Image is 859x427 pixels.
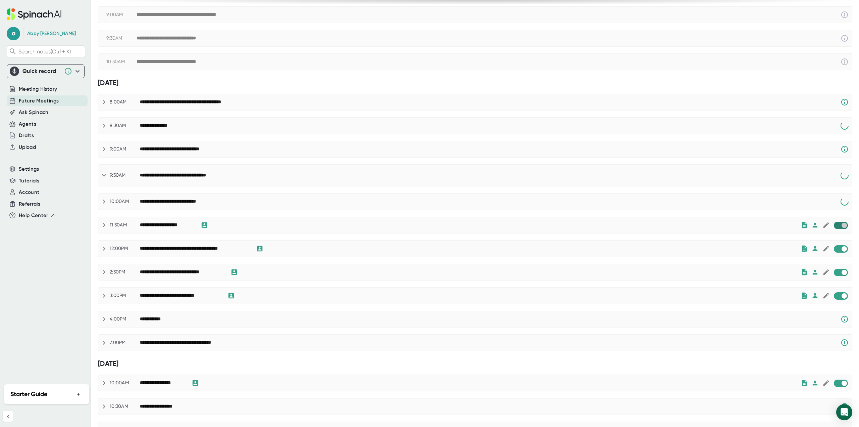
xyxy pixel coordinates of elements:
span: Search notes (Ctrl + K) [18,48,83,55]
button: Account [19,188,39,196]
span: Help Center [19,212,48,219]
div: Quick record [22,68,61,75]
div: 9:30AM [110,172,140,178]
div: 10:00AM [110,199,140,205]
div: 7:00PM [110,340,140,346]
div: Open Intercom Messenger [836,404,852,420]
button: Collapse sidebar [3,411,13,422]
svg: Spinach requires a video conference link. [841,145,849,153]
span: a [7,27,20,40]
div: 10:30AM [110,403,140,410]
div: 9:30AM [106,35,137,41]
button: Future Meetings [19,97,59,105]
div: [DATE] [98,359,852,368]
div: 3:00PM [110,293,140,299]
svg: Spinach requires a video conference link. [841,402,849,411]
button: Agents [19,120,36,128]
svg: This event has already passed [841,34,849,42]
button: Meeting History [19,85,57,93]
h2: Starter Guide [10,390,47,399]
div: Abby Webster [27,31,76,37]
div: 10:30AM [106,59,137,65]
button: Help Center [19,212,55,219]
div: [DATE] [98,79,852,87]
svg: Spinach requires a video conference link. [841,315,849,323]
button: + [74,389,83,399]
button: Drafts [19,132,34,139]
div: 11:30AM [110,222,140,228]
div: Quick record [10,65,82,78]
div: 9:00AM [106,12,137,18]
svg: Spinach requires a video conference link. [841,98,849,106]
div: 8:00AM [110,99,140,105]
svg: This event has already passed [841,11,849,19]
div: 9:00AM [110,146,140,152]
button: Referrals [19,200,40,208]
div: 10:00AM [110,380,140,386]
svg: This event has already passed [841,58,849,66]
svg: Spinach requires a video conference link. [841,339,849,347]
button: Tutorials [19,177,39,185]
div: 2:30PM [110,269,140,275]
div: 12:00PM [110,246,140,252]
button: Settings [19,165,39,173]
div: 8:30AM [110,123,140,129]
button: Ask Spinach [19,109,49,116]
button: Upload [19,143,36,151]
div: 4:00PM [110,316,140,322]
